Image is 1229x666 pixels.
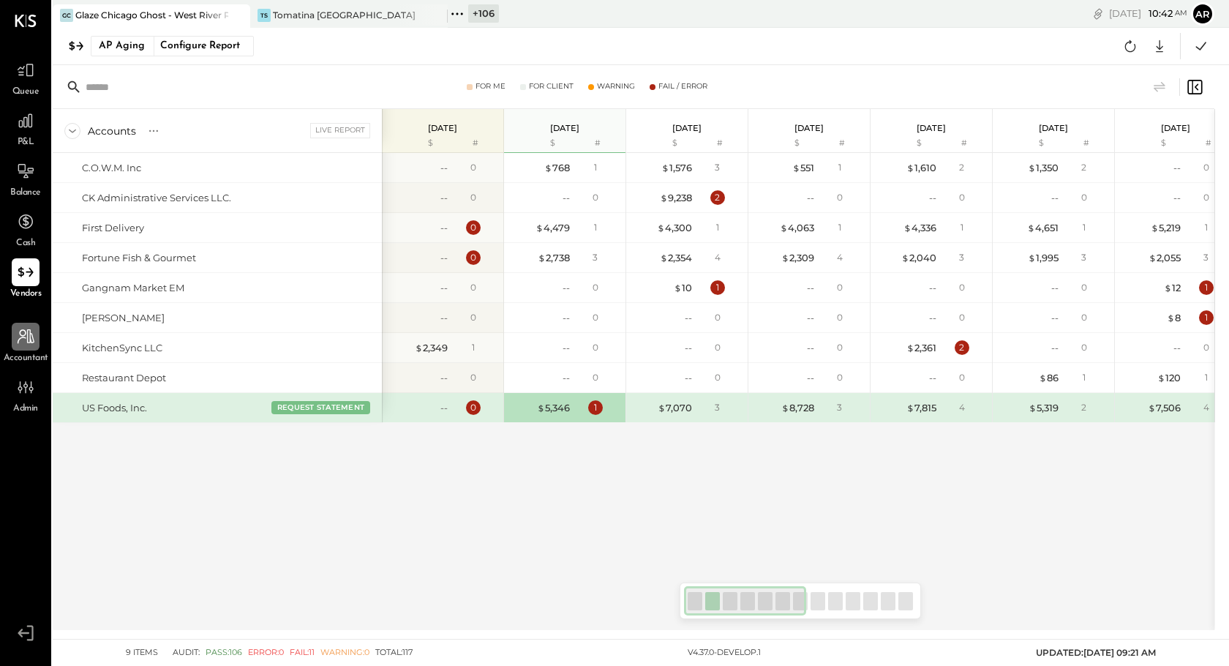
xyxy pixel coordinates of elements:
div: 0 [593,341,598,353]
div: 4 [1203,401,1209,414]
div: # [940,138,988,149]
div: $ [1000,138,1059,149]
div: 0 [470,371,476,383]
div: For Client [529,81,574,91]
div: 0 [1081,311,1087,323]
div: 1,610 [906,161,936,175]
div: 5,219 [1151,221,1181,235]
div: 0 [1081,281,1087,293]
div: 4,651 [1027,221,1059,235]
div: 0 [715,311,721,323]
div: -- [440,161,448,175]
div: + 106 [468,4,499,23]
div: $ [878,138,936,149]
button: AP AgingConfigure Report [91,36,254,56]
div: Fortune Fish & Gourmet [82,251,196,265]
div: 0 [593,191,598,203]
div: # [818,138,865,149]
span: $ [535,222,544,233]
span: $ [537,402,545,414]
div: 4 [715,251,721,263]
div: -- [929,191,936,205]
p: [DATE] [428,123,457,133]
div: 1 [472,341,475,353]
div: 9 items [126,647,158,659]
div: 9,238 [660,191,692,205]
span: $ [674,282,682,293]
div: 2,040 [901,251,936,265]
div: -- [929,281,936,295]
span: Vendors [10,288,42,301]
div: Gangnam Market EM [82,281,184,295]
div: 2,349 [415,341,448,355]
span: $ [661,162,669,173]
div: 3 [715,161,720,173]
div: $ [756,138,814,149]
div: -- [440,221,448,235]
div: 1 [1199,280,1214,295]
button: Ar [1191,2,1214,26]
div: 2 [955,340,969,355]
div: 0 [959,371,965,383]
div: Fail / Error [658,81,707,91]
div: -- [563,191,570,205]
div: 0 [1203,161,1209,173]
div: -- [440,371,448,385]
div: -- [1051,281,1059,295]
div: 2,738 [538,251,570,265]
span: $ [538,252,546,263]
div: [DATE] [1109,7,1187,20]
div: -- [685,311,692,325]
span: Balance [10,187,41,200]
div: 3 [959,251,964,263]
div: -- [563,281,570,295]
span: $ [658,402,666,414]
div: 768 [544,161,570,175]
div: 0 [1081,191,1087,203]
span: Error: 0 [248,647,284,659]
span: Fail: 11 [290,647,315,659]
div: Live Report [310,123,370,138]
div: 0 [959,281,965,293]
p: [DATE] [1039,123,1068,133]
div: 3 [1203,251,1209,263]
span: Admin [13,403,38,416]
div: 0 [837,341,843,353]
div: For Me [476,81,505,91]
span: $ [781,252,789,263]
div: 0 [593,371,598,383]
div: 2,354 [660,251,692,265]
div: Glaze Chicago Ghost - West River Rice LLC [75,9,228,21]
div: 7,506 [1148,401,1181,415]
span: $ [415,342,423,353]
span: Cash [16,237,35,250]
div: -- [807,341,814,355]
div: 0 [470,161,476,173]
div: 0 [837,311,843,323]
span: Queue [12,86,40,99]
span: $ [1028,162,1036,173]
div: 0 [593,281,598,293]
span: $ [1028,252,1036,263]
div: TS [258,9,271,22]
span: Accountant [4,352,48,365]
span: $ [657,222,665,233]
div: -- [440,251,448,265]
div: 0 [959,191,965,203]
div: 2,361 [906,341,936,355]
span: $ [901,252,909,263]
div: 4,336 [903,221,936,235]
span: $ [781,402,789,414]
div: 1 [594,161,597,173]
div: 1 [1205,371,1208,383]
div: 1 [1199,310,1214,325]
div: 0 [470,401,476,414]
div: copy link [1091,6,1105,21]
a: Accountant [1,323,50,365]
span: $ [1039,372,1047,383]
div: Accounts [88,124,136,138]
span: Pass: 106 [206,647,242,659]
div: -- [807,311,814,325]
div: -- [685,341,692,355]
div: 2 [710,190,725,205]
